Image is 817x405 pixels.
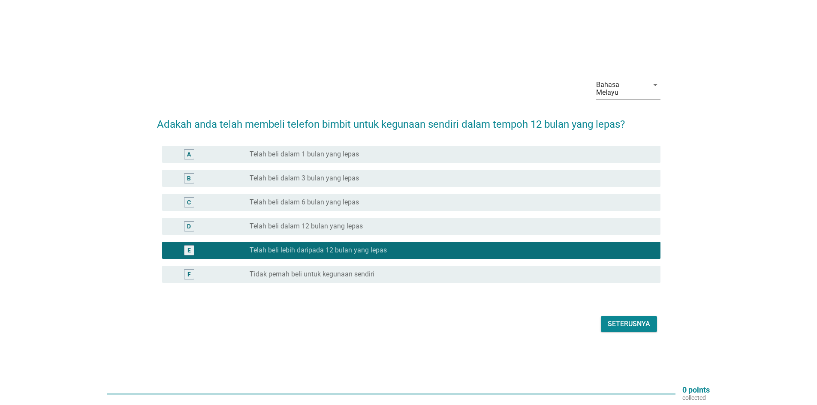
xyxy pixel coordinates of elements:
[250,198,359,207] label: Telah beli dalam 6 bulan yang lepas
[601,316,657,332] button: Seterusnya
[682,386,710,394] p: 0 points
[250,150,359,159] label: Telah beli dalam 1 bulan yang lepas
[608,319,650,329] div: Seterusnya
[650,80,660,90] i: arrow_drop_down
[596,81,643,96] div: Bahasa Melayu
[250,246,387,255] label: Telah beli lebih daripada 12 bulan yang lepas
[157,108,660,132] h2: Adakah anda telah membeli telefon bimbit untuk kegunaan sendiri dalam tempoh 12 bulan yang lepas?
[187,246,191,255] div: E
[187,222,191,231] div: D
[187,174,191,183] div: B
[682,394,710,402] p: collected
[250,270,374,279] label: Tidak pernah beli untuk kegunaan sendiri
[187,150,191,159] div: A
[187,270,191,279] div: F
[250,222,363,231] label: Telah beli dalam 12 bulan yang lepas
[187,198,191,207] div: C
[250,174,359,183] label: Telah beli dalam 3 bulan yang lepas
